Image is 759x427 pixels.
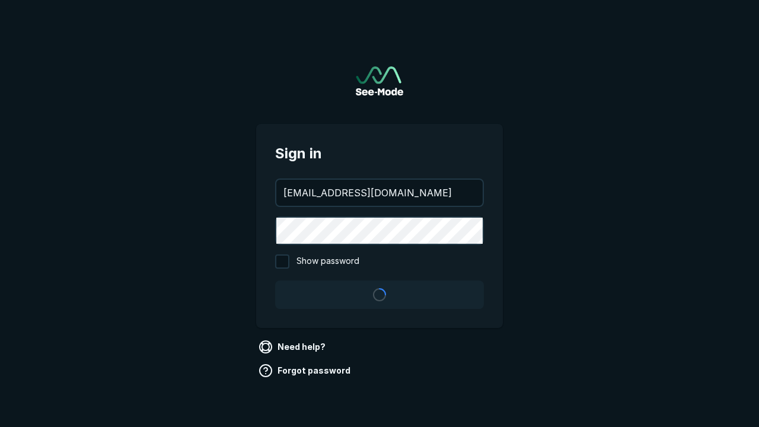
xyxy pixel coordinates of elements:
input: your@email.com [276,180,483,206]
a: Forgot password [256,361,355,380]
a: Need help? [256,337,330,356]
img: See-Mode Logo [356,66,403,95]
span: Sign in [275,143,484,164]
span: Show password [296,254,359,269]
a: Go to sign in [356,66,403,95]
